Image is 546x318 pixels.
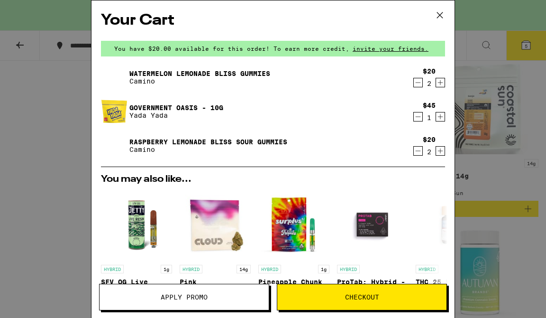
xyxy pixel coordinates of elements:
img: Papa & Barkley - THC 25 Releaf Capsules [416,189,487,260]
button: Apply Promo [99,284,269,310]
img: LEVEL - ProTab: Hybrid - 25mg [337,189,408,260]
h2: Your Cart [101,10,445,31]
p: Pink [PERSON_NAME] - 14g [180,278,251,293]
p: Yada Yada [129,112,223,119]
p: Camino [129,77,270,85]
p: HYBRID [258,265,281,273]
button: Checkout [277,284,447,310]
button: Increment [436,112,445,122]
p: 1g [161,265,172,273]
a: Government Oasis - 10g [129,104,223,112]
p: 1g [318,265,329,273]
p: SFV OG Live Resin - 1g [101,278,172,293]
p: HYBRID [180,265,202,273]
span: Apply Promo [161,294,208,300]
div: $45 [423,102,436,109]
span: invite your friends. [349,46,432,52]
a: Raspberry Lemonade Bliss Sour Gummies [129,138,287,146]
div: You have $20.00 available for this order! To earn more credit,invite your friends. [101,41,445,56]
div: $20 [423,67,436,75]
p: Camino [129,146,287,153]
div: 1 [423,114,436,122]
p: ProTab: Hybrid - 25mg [337,278,408,293]
div: $20 [423,136,436,143]
p: Pineapple Chunk - 1g [258,278,329,293]
h2: You may also like... [101,175,445,184]
button: Decrement [413,78,423,87]
img: Surplus - Pineapple Chunk - 1g [258,189,329,260]
div: 2 [423,148,436,156]
p: HYBRID [337,265,360,273]
button: Decrement [413,112,423,122]
p: THC 25 Releaf Capsules [416,278,487,293]
p: HYBRID [416,265,438,273]
span: Hi. Need any help? [18,7,81,14]
a: Watermelon Lemonade Bliss Gummies [129,70,270,77]
span: Checkout [345,294,379,300]
p: 14g [237,265,251,273]
img: Government Oasis - 10g [101,98,127,125]
div: 2 [423,80,436,87]
button: Increment [436,146,445,156]
img: Jetty Extracts - SFV OG Live Resin - 1g [101,189,172,260]
img: Watermelon Lemonade Bliss Gummies [101,64,127,91]
img: Raspberry Lemonade Bliss Sour Gummies [101,132,127,159]
span: You have $20.00 available for this order! To earn more credit, [114,46,349,52]
button: Increment [436,78,445,87]
img: Cloud - Pink Runtz - 14g [180,189,251,260]
button: Decrement [413,146,423,156]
